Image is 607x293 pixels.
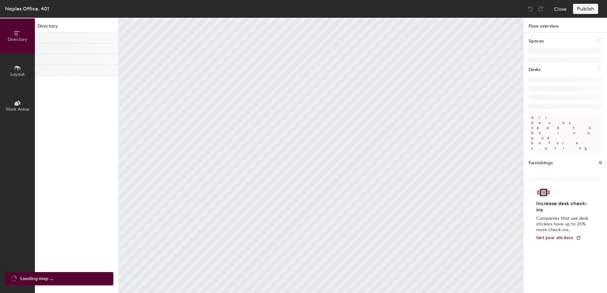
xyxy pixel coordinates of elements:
[536,216,590,233] p: Companies that use desk stickers have up to 25% more check-ins.
[8,37,27,42] span: Directory
[524,18,607,33] h1: Floor overview
[529,38,544,45] h1: Spaces
[529,66,541,73] h1: Desks
[536,235,573,240] span: Get your stickers
[599,160,602,166] h1: 0
[529,160,553,166] h1: Furnishings
[529,113,602,153] p: All desks need to be in a pod before saving
[35,23,118,33] h1: Directory
[119,18,523,293] canvas: Map
[527,6,534,12] img: Undo
[5,5,49,13] div: Naples Office, 401
[536,235,581,241] a: Get your stickers
[10,72,25,77] span: Layout
[536,200,590,213] h4: Increase desk check-ins
[6,107,29,112] span: Work Areas
[554,4,567,14] button: Close
[536,187,551,198] img: Sticker logo
[20,275,53,282] span: Loading map ...
[537,6,544,12] img: Redo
